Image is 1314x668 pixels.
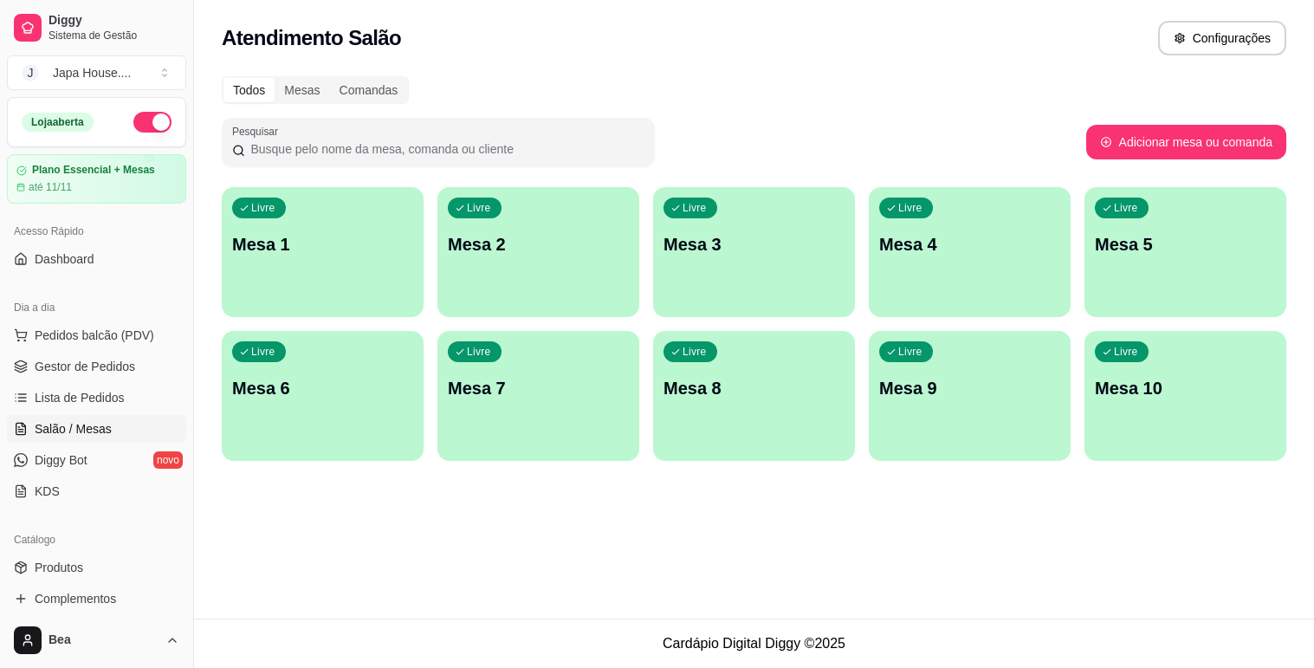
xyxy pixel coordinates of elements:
[275,78,329,102] div: Mesas
[29,180,72,194] article: até 11/11
[448,376,629,400] p: Mesa 7
[1114,345,1138,359] p: Livre
[232,124,284,139] label: Pesquisar
[437,187,639,317] button: LivreMesa 2
[49,632,159,648] span: Bea
[683,201,707,215] p: Livre
[330,78,408,102] div: Comandas
[35,327,154,344] span: Pedidos balcão (PDV)
[133,112,172,133] button: Alterar Status
[1114,201,1138,215] p: Livre
[7,245,186,273] a: Dashboard
[1095,232,1276,256] p: Mesa 5
[35,451,87,469] span: Diggy Bot
[222,24,401,52] h2: Atendimento Salão
[251,345,275,359] p: Livre
[245,140,644,158] input: Pesquisar
[7,217,186,245] div: Acesso Rápido
[7,294,186,321] div: Dia a dia
[869,331,1071,461] button: LivreMesa 9
[35,389,125,406] span: Lista de Pedidos
[7,55,186,90] button: Select a team
[683,345,707,359] p: Livre
[223,78,275,102] div: Todos
[232,376,413,400] p: Mesa 6
[467,201,491,215] p: Livre
[898,345,922,359] p: Livre
[7,446,186,474] a: Diggy Botnovo
[22,64,39,81] span: J
[653,331,855,461] button: LivreMesa 8
[879,232,1060,256] p: Mesa 4
[7,384,186,412] a: Lista de Pedidos
[869,187,1071,317] button: LivreMesa 4
[35,559,83,576] span: Produtos
[49,29,179,42] span: Sistema de Gestão
[7,619,186,661] button: Bea
[898,201,922,215] p: Livre
[1084,187,1286,317] button: LivreMesa 5
[467,345,491,359] p: Livre
[35,358,135,375] span: Gestor de Pedidos
[32,164,155,177] article: Plano Essencial + Mesas
[663,376,845,400] p: Mesa 8
[7,321,186,349] button: Pedidos balcão (PDV)
[7,353,186,380] a: Gestor de Pedidos
[1158,21,1286,55] button: Configurações
[7,7,186,49] a: DiggySistema de Gestão
[232,232,413,256] p: Mesa 1
[222,331,424,461] button: LivreMesa 6
[653,187,855,317] button: LivreMesa 3
[35,420,112,438] span: Salão / Mesas
[7,415,186,443] a: Salão / Mesas
[35,250,94,268] span: Dashboard
[35,483,60,500] span: KDS
[7,585,186,613] a: Complementos
[1084,331,1286,461] button: LivreMesa 10
[1095,376,1276,400] p: Mesa 10
[437,331,639,461] button: LivreMesa 7
[194,619,1314,668] footer: Cardápio Digital Diggy © 2025
[53,64,131,81] div: Japa House. ...
[35,590,116,607] span: Complementos
[448,232,629,256] p: Mesa 2
[1086,125,1286,159] button: Adicionar mesa ou comanda
[251,201,275,215] p: Livre
[222,187,424,317] button: LivreMesa 1
[879,376,1060,400] p: Mesa 9
[49,13,179,29] span: Diggy
[7,477,186,505] a: KDS
[7,154,186,204] a: Plano Essencial + Mesasaté 11/11
[7,526,186,554] div: Catálogo
[7,554,186,581] a: Produtos
[22,113,94,132] div: Loja aberta
[663,232,845,256] p: Mesa 3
